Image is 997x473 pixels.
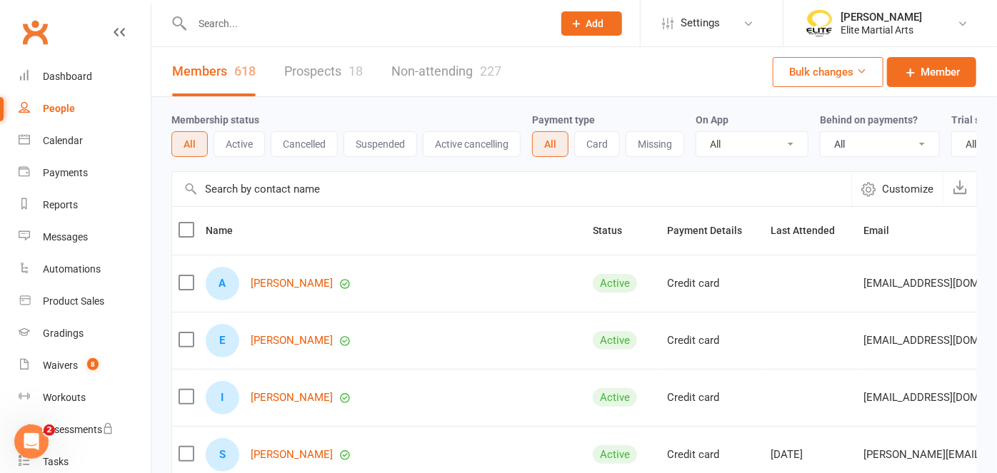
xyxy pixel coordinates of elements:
div: [PERSON_NAME] [841,11,922,24]
span: Last Attended [771,225,851,236]
div: Reports [43,199,78,210]
a: Clubworx [17,14,53,50]
div: [DATE] [771,449,851,461]
a: [PERSON_NAME] [251,278,333,290]
div: Active [593,388,637,407]
div: A [206,267,239,300]
div: Credit card [667,335,758,347]
label: Payment type [532,114,595,126]
a: [PERSON_NAME] [251,335,333,347]
button: Active [214,131,265,157]
a: Assessments [19,414,151,446]
a: Members618 [172,47,256,96]
span: 8 [87,358,99,370]
input: Search by contact name [172,172,851,206]
a: Non-attending227 [391,47,501,96]
div: Gradings [43,327,84,339]
div: Active [593,445,637,464]
span: Name [206,225,249,236]
div: Credit card [667,449,758,461]
div: S [206,438,239,472]
span: Email [863,225,905,236]
a: Dashboard [19,61,151,93]
a: People [19,93,151,125]
button: Add [561,11,622,36]
div: Elite Martial Arts [841,24,922,36]
span: Settings [681,7,720,39]
a: Member [887,57,976,87]
span: Customize [882,180,933,198]
button: Name [206,222,249,239]
span: Member [921,63,960,81]
a: [PERSON_NAME] [251,392,333,404]
a: Payments [19,157,151,189]
div: Messages [43,231,88,243]
div: Tasks [43,456,69,467]
iframe: Intercom live chat [14,424,49,459]
a: Messages [19,221,151,253]
div: Active [593,331,637,350]
button: All [532,131,568,157]
a: Calendar [19,125,151,157]
div: Calendar [43,135,83,146]
div: E [206,324,239,357]
div: People [43,103,75,114]
button: Email [863,222,905,239]
button: Last Attended [771,222,851,239]
div: Dashboard [43,71,92,82]
button: Customize [851,172,943,206]
a: Prospects18 [284,47,363,96]
div: Automations [43,263,101,275]
button: Payment Details [667,222,758,239]
div: Payments [43,167,88,178]
span: Payment Details [667,225,758,236]
div: Credit card [667,392,758,404]
button: Status [593,222,638,239]
a: Automations [19,253,151,285]
label: Membership status [171,114,259,126]
div: I [206,381,239,414]
span: Add [586,18,604,29]
div: 618 [234,63,256,78]
button: All [171,131,208,157]
span: Status [593,225,638,236]
a: Product Sales [19,285,151,317]
div: 227 [480,63,501,78]
button: Bulk changes [773,57,883,87]
a: Reports [19,189,151,221]
div: 18 [349,63,363,78]
button: Missing [626,131,684,157]
input: Search... [188,14,543,34]
a: Gradings [19,317,151,350]
label: Behind on payments? [820,114,918,126]
div: Workouts [43,392,86,403]
a: Workouts [19,382,151,414]
div: Assessments [43,424,114,435]
label: On App [696,114,728,126]
div: Waivers [43,360,78,371]
div: Active [593,274,637,293]
button: Active cancelling [423,131,521,157]
span: 2 [44,424,55,436]
a: Waivers 8 [19,350,151,382]
button: Cancelled [271,131,338,157]
img: thumb_image1508806937.png [805,9,833,38]
a: [PERSON_NAME] [251,449,333,461]
button: Card [574,131,620,157]
button: Suspended [344,131,417,157]
div: Product Sales [43,295,104,307]
div: Credit card [667,278,758,290]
